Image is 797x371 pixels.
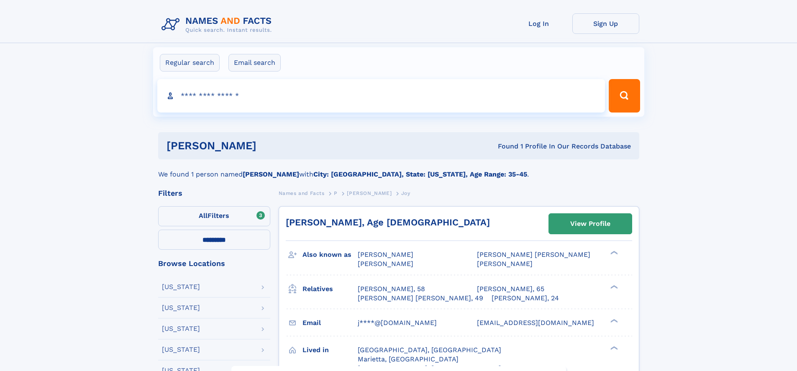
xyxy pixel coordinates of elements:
[160,54,220,72] label: Regular search
[358,294,483,303] a: [PERSON_NAME] [PERSON_NAME], 49
[302,248,358,262] h3: Also known as
[157,79,605,113] input: search input
[162,304,200,311] div: [US_STATE]
[549,214,632,234] a: View Profile
[358,251,413,258] span: [PERSON_NAME]
[313,170,527,178] b: City: [GEOGRAPHIC_DATA], State: [US_STATE], Age Range: 35-45
[477,319,594,327] span: [EMAIL_ADDRESS][DOMAIN_NAME]
[158,206,270,226] label: Filters
[243,170,299,178] b: [PERSON_NAME]
[167,141,377,151] h1: [PERSON_NAME]
[377,142,631,151] div: Found 1 Profile In Our Records Database
[608,318,618,323] div: ❯
[302,316,358,330] h3: Email
[477,251,590,258] span: [PERSON_NAME] [PERSON_NAME]
[162,325,200,332] div: [US_STATE]
[477,284,544,294] a: [PERSON_NAME], 65
[286,217,490,228] a: [PERSON_NAME], Age [DEMOGRAPHIC_DATA]
[228,54,281,72] label: Email search
[477,260,533,268] span: [PERSON_NAME]
[162,346,200,353] div: [US_STATE]
[158,159,639,179] div: We found 1 person named with .
[334,188,338,198] a: P
[570,214,610,233] div: View Profile
[347,188,392,198] a: [PERSON_NAME]
[347,190,392,196] span: [PERSON_NAME]
[505,13,572,34] a: Log In
[279,188,325,198] a: Names and Facts
[162,284,200,290] div: [US_STATE]
[158,189,270,197] div: Filters
[608,345,618,351] div: ❯
[358,355,459,363] span: Marietta, [GEOGRAPHIC_DATA]
[608,250,618,256] div: ❯
[158,13,279,36] img: Logo Names and Facts
[158,260,270,267] div: Browse Locations
[608,284,618,289] div: ❯
[492,294,559,303] a: [PERSON_NAME], 24
[401,190,410,196] span: Joy
[302,343,358,357] h3: Lived in
[199,212,208,220] span: All
[609,79,640,113] button: Search Button
[358,260,413,268] span: [PERSON_NAME]
[358,284,425,294] a: [PERSON_NAME], 58
[334,190,338,196] span: P
[302,282,358,296] h3: Relatives
[358,346,501,354] span: [GEOGRAPHIC_DATA], [GEOGRAPHIC_DATA]
[572,13,639,34] a: Sign Up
